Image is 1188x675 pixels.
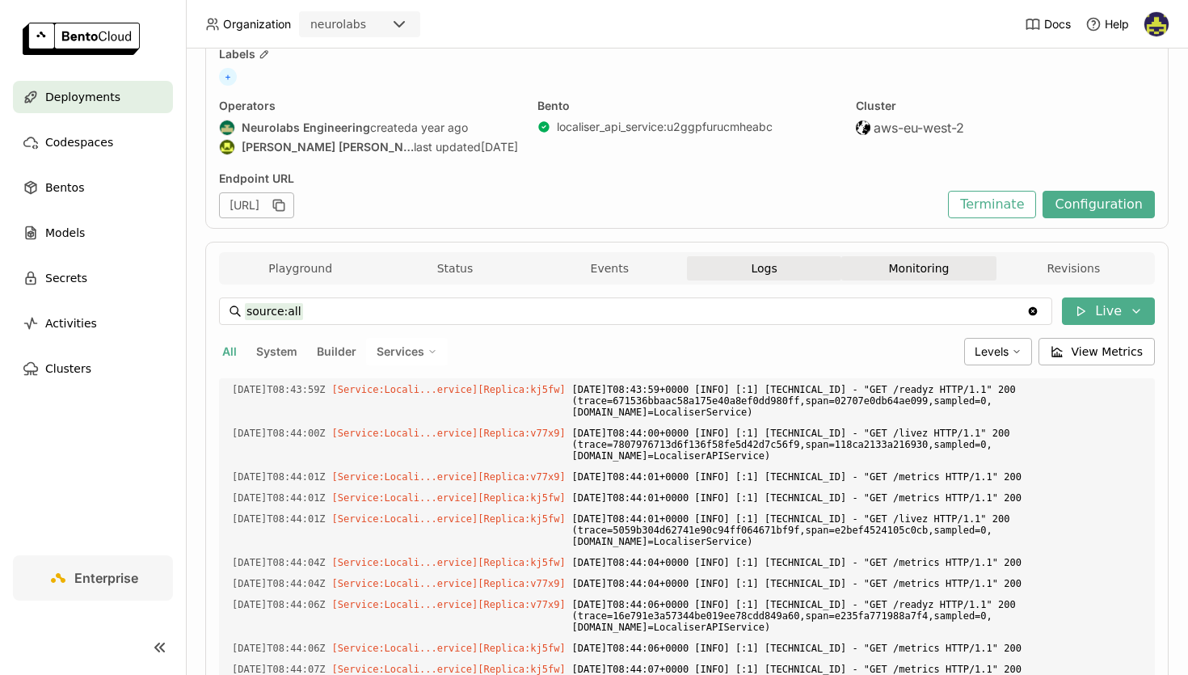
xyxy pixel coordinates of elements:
svg: Clear value [1026,305,1039,318]
div: last updated [219,139,518,155]
span: 2025-10-15T08:44:06.255Z [232,639,326,657]
span: 2025-10-15T08:44:00.374Z [232,424,326,442]
span: Builder [317,344,356,358]
span: a year ago [411,120,468,135]
span: [Replica:kj5fw] [478,643,565,654]
button: Builder [314,341,360,362]
span: 2025-10-15T08:44:04.444Z [232,575,326,593]
strong: [PERSON_NAME] [PERSON_NAME] [242,140,414,154]
input: Search [245,298,1026,324]
span: [Replica:kj5fw] [478,557,565,568]
button: Revisions [996,256,1151,281]
a: Bentos [13,171,173,204]
button: View Metrics [1038,338,1156,365]
a: Models [13,217,173,249]
button: Monitoring [841,256,996,281]
img: logo [23,23,140,55]
span: aws-eu-west-2 [874,120,964,136]
a: Docs [1025,16,1071,32]
span: [Service:Locali...ervice] [332,599,478,610]
input: Selected neurolabs. [368,17,369,33]
div: Endpoint URL [219,171,940,186]
span: [Replica:v77x9] [478,578,565,589]
button: All [219,341,240,362]
span: 2025-10-15T08:44:04.442Z [232,554,326,572]
button: Live [1062,297,1155,325]
span: Enterprise [74,570,138,586]
span: [Service:Locali...ervice] [332,384,478,395]
span: [DATE]T08:44:00+0000 [INFO] [:1] [TECHNICAL_ID] - "GET /livez HTTP/1.1" 200 (trace=7807976713d6f1... [572,424,1142,465]
span: All [222,344,237,358]
span: [DATE]T08:44:01+0000 [INFO] [:1] [TECHNICAL_ID] - "GET /metrics HTTP/1.1" 200 [572,489,1142,507]
button: Status [377,256,532,281]
a: Enterprise [13,555,173,601]
span: [DATE]T08:44:01+0000 [INFO] [:1] [TECHNICAL_ID] - "GET /metrics HTTP/1.1" 200 [572,468,1142,486]
span: [Service:Locali...ervice] [332,643,478,654]
span: Activities [45,314,97,333]
span: 2025-10-15T08:44:01.649Z [232,510,326,528]
span: [Service:Locali...ervice] [332,664,478,675]
div: Services [366,338,448,365]
span: Secrets [45,268,87,288]
a: Deployments [13,81,173,113]
span: Levels [975,344,1009,358]
span: Docs [1044,17,1071,32]
div: Bento [537,99,836,113]
div: Help [1085,16,1129,32]
span: [Service:Locali...ervice] [332,578,478,589]
span: [DATE]T08:43:59+0000 [INFO] [:1] [TECHNICAL_ID] - "GET /readyz HTTP/1.1" 200 (trace=671536bbaac58... [572,381,1142,421]
div: Cluster [856,99,1155,113]
span: System [256,344,297,358]
span: Clusters [45,359,91,378]
strong: Neurolabs Engineering [242,120,370,135]
span: [DATE] [481,140,518,154]
span: Logs [751,261,777,276]
div: created [219,120,518,136]
span: [DATE]T08:44:06+0000 [INFO] [:1] [TECHNICAL_ID] - "GET /readyz HTTP/1.1" 200 (trace=16e791e3a5734... [572,596,1142,636]
span: [DATE]T08:44:04+0000 [INFO] [:1] [TECHNICAL_ID] - "GET /metrics HTTP/1.1" 200 [572,554,1142,572]
span: [Replica:kj5fw] [478,513,565,525]
span: [Replica:v77x9] [478,599,565,610]
span: [Replica:kj5fw] [478,664,565,675]
span: 2025-10-15T08:44:01.443Z [232,489,326,507]
span: [Replica:v77x9] [478,428,565,439]
span: [Replica:kj5fw] [478,492,565,504]
span: Bentos [45,178,84,197]
span: Help [1105,17,1129,32]
a: Codespaces [13,126,173,158]
img: Farouk Ghallabi [1144,12,1169,36]
span: Services [377,344,424,359]
span: 2025-10-15T08:44:06.196Z [232,596,326,614]
button: System [253,341,301,362]
button: Events [533,256,687,281]
img: Jian Shen Yap [220,140,234,154]
span: [DATE]T08:44:04+0000 [INFO] [:1] [TECHNICAL_ID] - "GET /metrics HTTP/1.1" 200 [572,575,1142,593]
button: Playground [223,256,377,281]
span: [Service:Locali...ervice] [332,557,478,568]
span: [Service:Locali...ervice] [332,513,478,525]
span: [Replica:v77x9] [478,471,565,483]
a: Activities [13,307,173,340]
span: [Service:Locali...ervice] [332,492,478,504]
div: [URL] [219,192,294,218]
button: Configuration [1043,191,1155,218]
div: neurolabs [310,16,366,32]
span: [Service:Locali...ervice] [332,428,478,439]
img: Neurolabs Engineering [220,120,234,135]
div: Operators [219,99,518,113]
span: Codespaces [45,133,113,152]
span: 2025-10-15T08:43:59.123Z [232,381,326,399]
div: Levels [964,338,1032,365]
span: Deployments [45,87,120,107]
span: 2025-10-15T08:44:01.444Z [232,468,326,486]
span: [Service:Locali...ervice] [332,471,478,483]
span: + [219,68,237,86]
div: Labels [219,47,1155,61]
a: localiser_api_service:u2ggpfurucmheabc [557,120,773,134]
a: Secrets [13,262,173,294]
span: [DATE]T08:44:06+0000 [INFO] [:1] [TECHNICAL_ID] - "GET /metrics HTTP/1.1" 200 [572,639,1142,657]
a: Clusters [13,352,173,385]
button: Terminate [948,191,1036,218]
span: [DATE]T08:44:01+0000 [INFO] [:1] [TECHNICAL_ID] - "GET /livez HTTP/1.1" 200 (trace=5059b304d62741... [572,510,1142,551]
span: Models [45,223,85,243]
